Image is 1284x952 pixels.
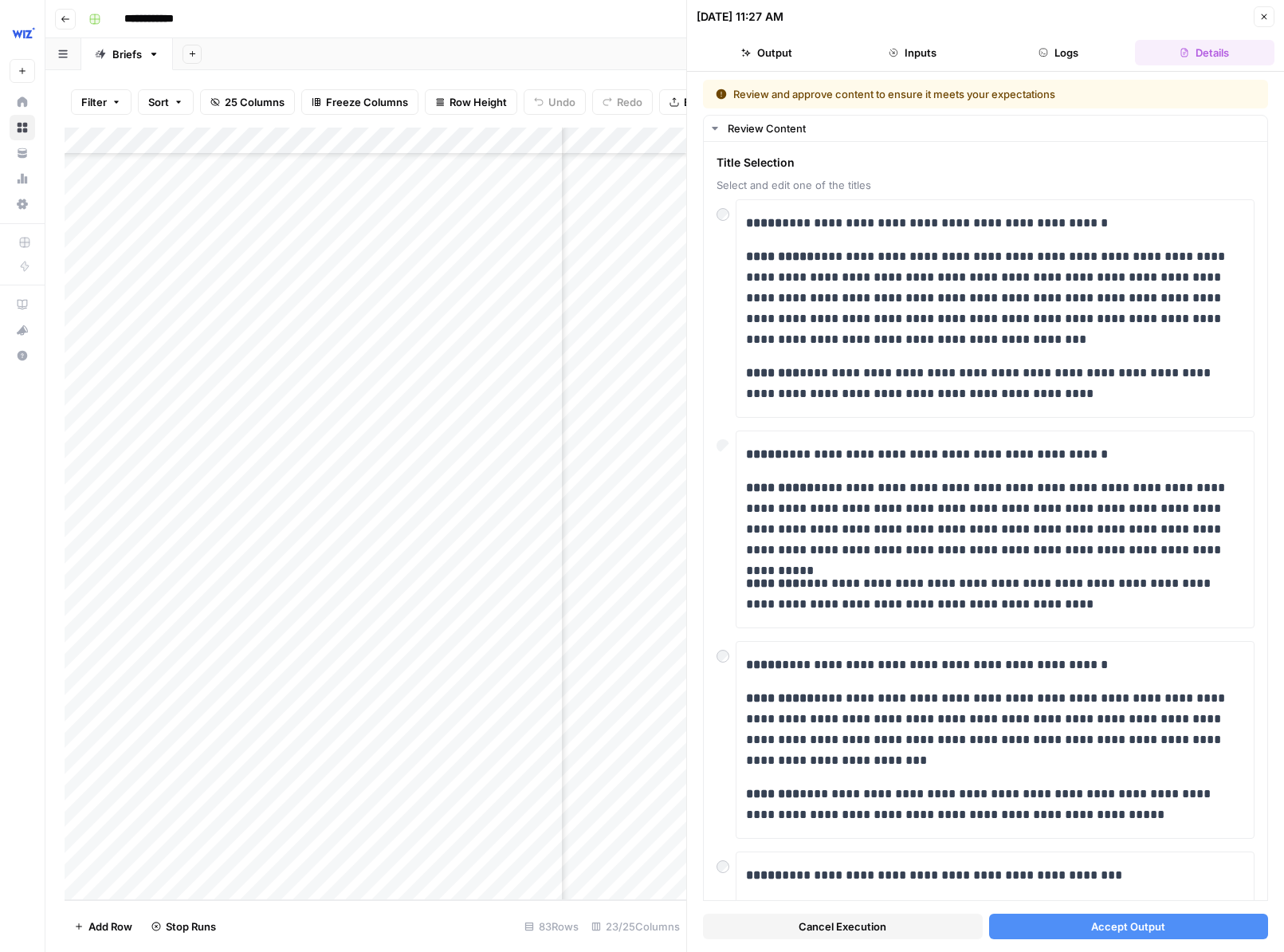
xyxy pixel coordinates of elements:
button: Sort [138,89,194,115]
button: Help + Support [10,343,35,368]
button: Export CSV [659,89,751,115]
button: Details [1135,40,1274,65]
div: Briefs [112,46,142,62]
span: Accept Output [1091,919,1165,934]
button: Filter [71,89,132,115]
a: Usage [10,166,35,191]
span: Select and edit one of the titles [717,177,1255,193]
span: Cancel Execution [799,919,886,934]
span: 25 Columns [225,94,285,110]
span: Title Selection [717,155,1255,171]
a: Your Data [10,140,35,166]
a: Settings [10,191,35,217]
div: Review and approve content to ensure it meets your expectations [716,86,1156,102]
button: Review Content [704,116,1267,141]
button: Row Height [425,89,517,115]
button: Stop Runs [142,914,226,939]
button: Logs [989,40,1129,65]
span: Undo [548,94,575,110]
div: What's new? [10,318,34,342]
a: Browse [10,115,35,140]
span: Redo [617,94,642,110]
button: Output [697,40,836,65]
span: Add Row [88,919,132,934]
button: What's new? [10,317,35,343]
button: Freeze Columns [301,89,418,115]
span: Row Height [450,94,507,110]
div: 83 Rows [518,914,585,939]
button: Inputs [842,40,982,65]
button: Accept Output [989,914,1269,939]
button: 25 Columns [200,89,295,115]
span: Sort [148,94,169,110]
div: 23/25 Columns [585,914,686,939]
button: Add Row [65,914,142,939]
img: Wiz Logo [10,18,38,47]
a: Home [10,89,35,115]
span: Stop Runs [166,919,216,934]
span: Filter [81,94,107,110]
span: Freeze Columns [326,94,408,110]
div: [DATE] 11:27 AM [697,9,783,25]
button: Workspace: Wiz [10,13,35,53]
button: Redo [592,89,653,115]
a: Briefs [81,38,173,70]
a: AirOps Academy [10,292,35,317]
button: Undo [524,89,586,115]
button: Cancel Execution [703,914,983,939]
div: Review Content [728,120,1258,136]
